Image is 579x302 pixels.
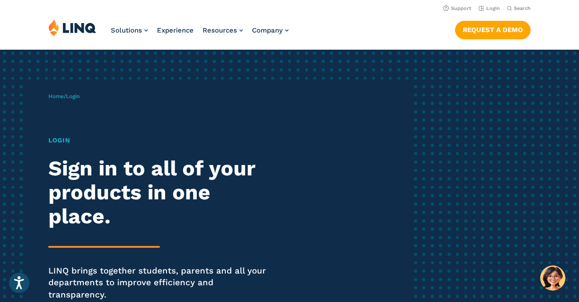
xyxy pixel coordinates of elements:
a: Experience [157,26,194,34]
span: Solutions [111,26,142,34]
a: Home [48,93,64,99]
a: Resources [203,26,243,34]
span: / [48,93,80,99]
a: Solutions [111,26,148,34]
nav: Button Navigation [455,19,531,39]
span: Company [252,26,283,34]
button: Hello, have a question? Let’s chat. [540,265,565,291]
span: Resources [203,26,237,34]
h1: Login [48,136,271,145]
h2: Sign in to all of your products in one place. [48,156,271,228]
a: Login [479,5,500,11]
p: LINQ brings together students, parents and all your departments to improve efficiency and transpa... [48,265,271,301]
span: Search [514,5,531,11]
a: Request a Demo [455,21,531,39]
button: Open Search Bar [507,5,531,12]
nav: Primary Navigation [111,19,289,49]
img: LINQ | K‑12 Software [48,19,96,36]
a: Company [252,26,289,34]
a: Support [443,5,471,11]
span: Login [66,93,80,99]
